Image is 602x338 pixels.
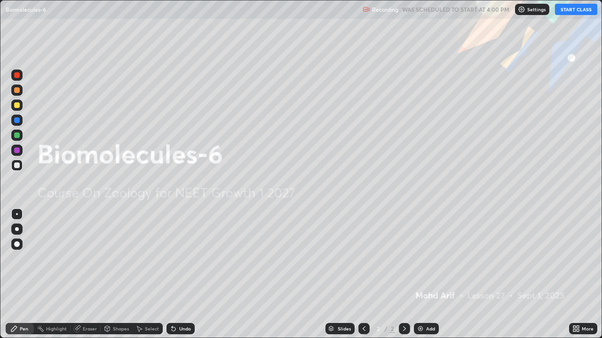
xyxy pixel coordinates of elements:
div: Add [426,326,435,331]
div: Select [145,326,159,331]
p: Biomolecules-6 [6,6,46,13]
div: Undo [179,326,191,331]
div: Slides [338,326,351,331]
div: / [385,326,388,331]
p: Recording [372,6,398,13]
img: class-settings-icons [518,6,525,13]
button: START CLASS [555,4,597,15]
p: Settings [527,7,546,12]
div: Eraser [83,326,97,331]
div: 2 [373,326,383,331]
div: Highlight [46,326,67,331]
img: add-slide-button [417,325,424,332]
div: More [582,326,594,331]
div: Shapes [113,326,129,331]
h5: WAS SCHEDULED TO START AT 4:00 PM [402,5,509,14]
div: 2 [389,324,395,333]
img: recording.375f2c34.svg [363,6,370,13]
div: Pen [20,326,28,331]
